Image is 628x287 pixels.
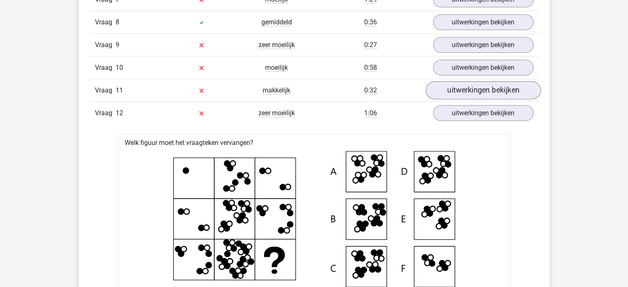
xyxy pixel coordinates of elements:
a: uitwerkingen bekijken [433,14,533,30]
span: moeilijk [265,64,288,72]
span: 1:06 [364,109,377,117]
a: uitwerkingen bekijken [433,60,533,76]
span: Vraag [95,108,116,118]
a: uitwerkingen bekijken [433,37,533,53]
span: 10 [116,64,123,71]
span: gemiddeld [261,18,292,26]
span: zeer moeilijk [258,41,295,49]
span: 0:58 [364,64,377,72]
span: 11 [116,86,123,94]
span: 9 [116,41,119,49]
span: 12 [116,109,123,117]
span: Vraag [95,17,116,27]
span: Vraag [95,85,116,95]
a: uitwerkingen bekijken [433,105,533,121]
a: uitwerkingen bekijken [425,81,540,100]
span: Vraag [95,40,116,50]
span: 0:27 [364,41,377,49]
span: 8 [116,18,119,26]
span: makkelijk [263,86,290,95]
span: Vraag [95,63,116,73]
span: 0:36 [364,18,377,26]
span: zeer moeilijk [258,109,295,117]
span: 0:32 [364,86,377,95]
